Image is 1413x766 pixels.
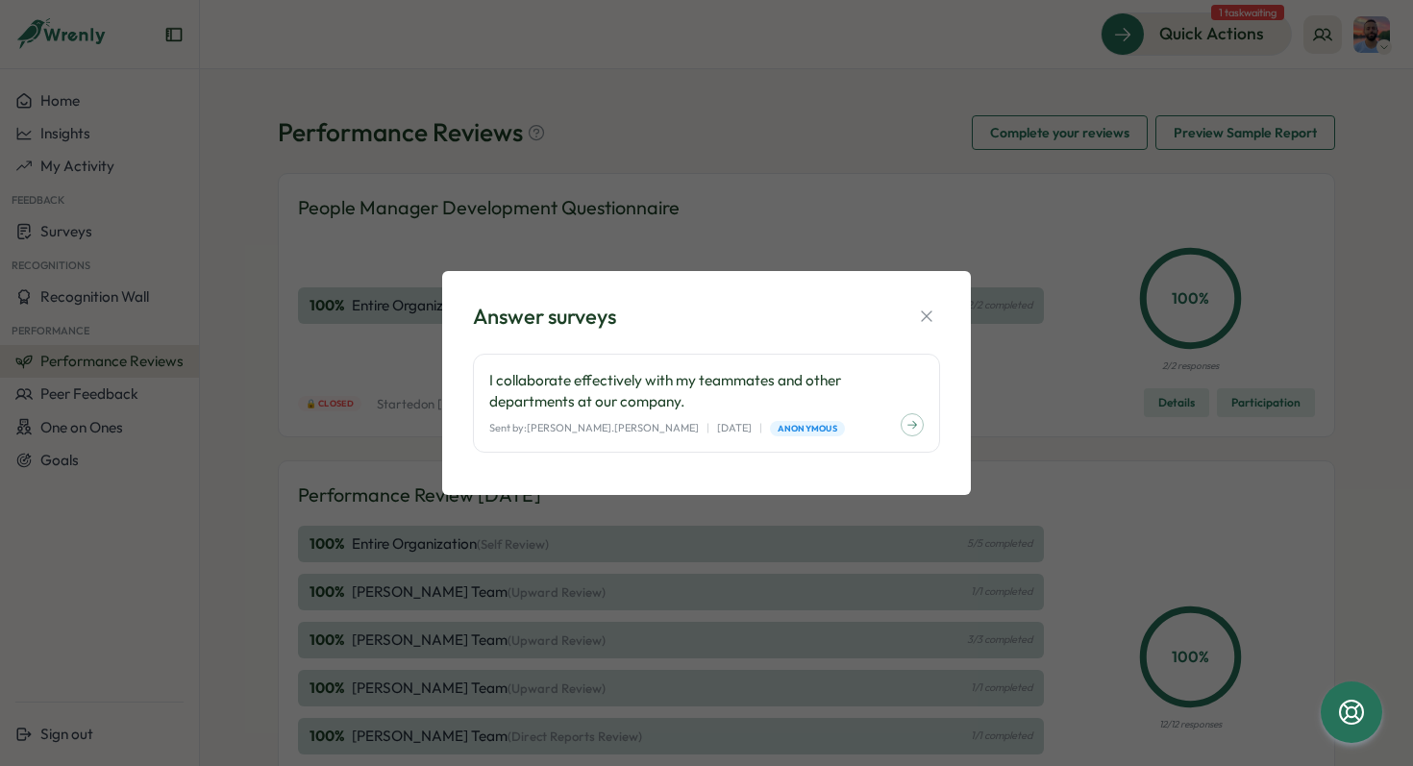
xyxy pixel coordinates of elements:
div: Answer surveys [473,302,616,332]
a: I collaborate effectively with my teammates and other departments at our company.Sent by:[PERSON_... [473,354,940,453]
p: | [706,420,709,436]
p: Sent by: [PERSON_NAME].[PERSON_NAME] [489,420,699,436]
span: Anonymous [778,422,837,435]
p: | [759,420,762,436]
p: [DATE] [717,420,752,436]
p: I collaborate effectively with my teammates and other departments at our company. [489,370,924,412]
